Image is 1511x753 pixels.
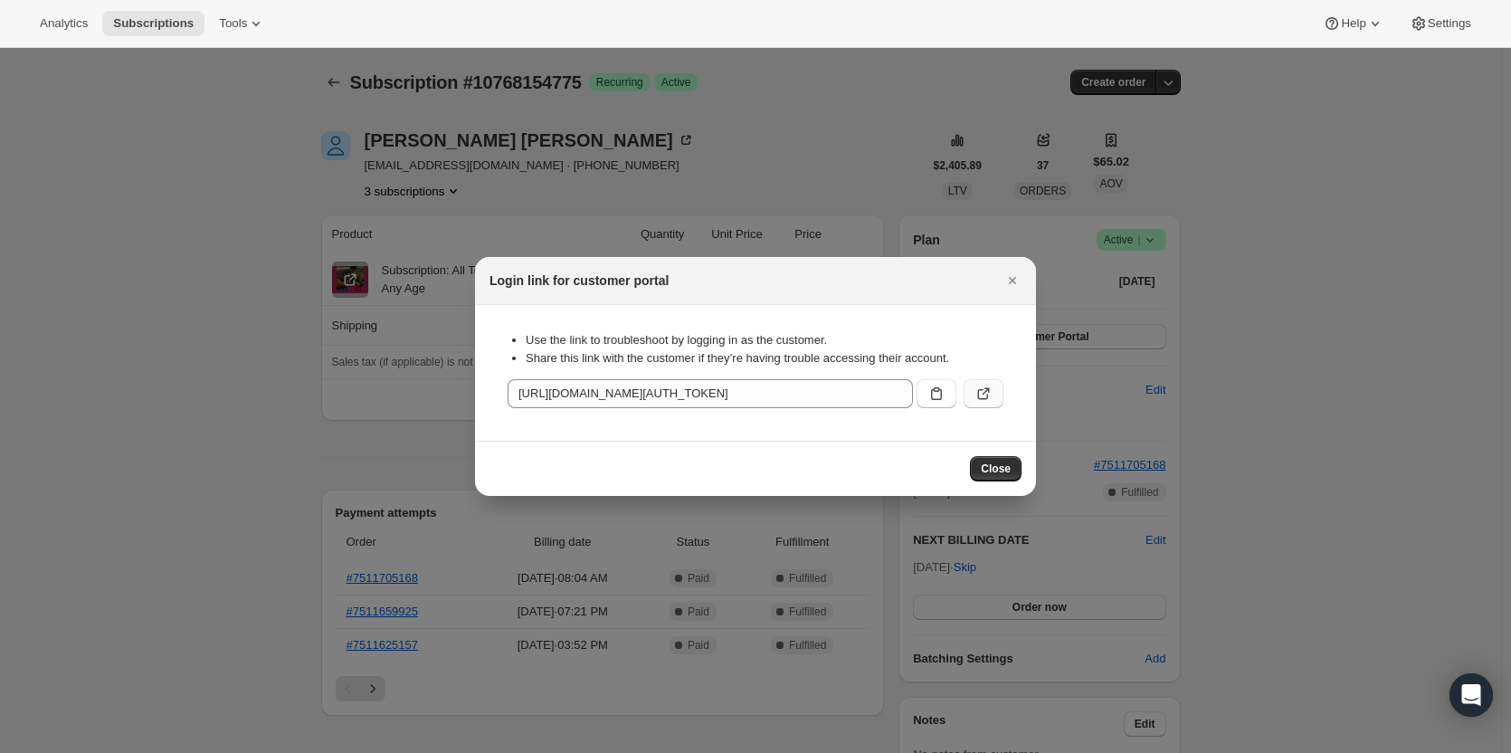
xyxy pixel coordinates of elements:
[1449,673,1493,717] div: Open Intercom Messenger
[1428,16,1471,31] span: Settings
[970,456,1022,481] button: Close
[40,16,88,31] span: Analytics
[981,462,1011,476] span: Close
[102,11,204,36] button: Subscriptions
[1000,268,1025,293] button: Close
[489,272,669,290] h2: Login link for customer portal
[1312,11,1394,36] button: Help
[1341,16,1365,31] span: Help
[219,16,247,31] span: Tools
[526,331,1003,349] li: Use the link to troubleshoot by logging in as the customer.
[29,11,99,36] button: Analytics
[526,349,1003,367] li: Share this link with the customer if they’re having trouble accessing their account.
[208,11,276,36] button: Tools
[1399,11,1482,36] button: Settings
[113,16,194,31] span: Subscriptions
